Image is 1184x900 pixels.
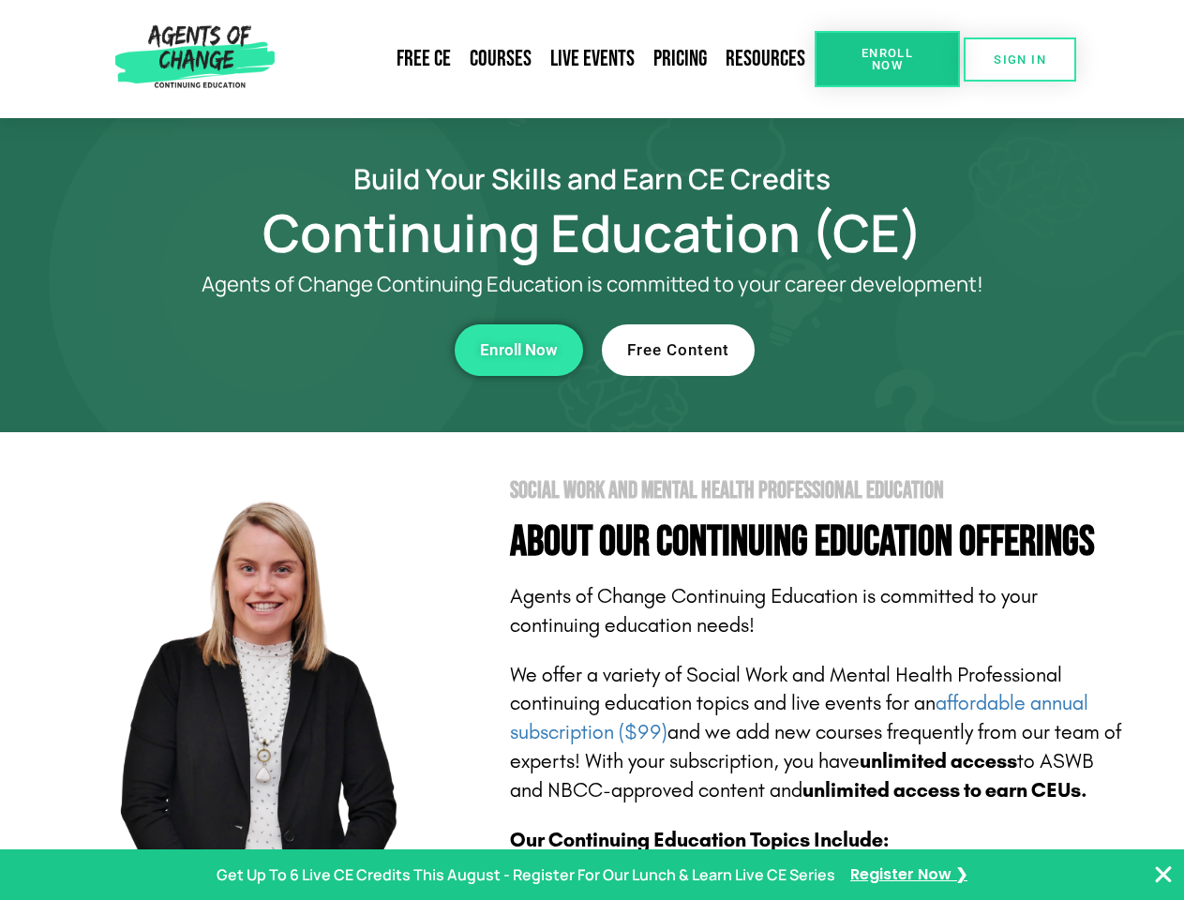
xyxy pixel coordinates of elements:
[815,31,960,87] a: Enroll Now
[510,584,1038,637] span: Agents of Change Continuing Education is committed to your continuing education needs!
[850,862,967,889] a: Register Now ❯
[602,324,755,376] a: Free Content
[994,53,1046,66] span: SIGN IN
[802,778,1087,802] b: unlimited access to earn CEUs.
[716,37,815,81] a: Resources
[510,661,1127,805] p: We offer a variety of Social Work and Mental Health Professional continuing education topics and ...
[480,342,558,358] span: Enroll Now
[510,479,1127,502] h2: Social Work and Mental Health Professional Education
[217,862,835,889] p: Get Up To 6 Live CE Credits This August - Register For Our Lunch & Learn Live CE Series
[510,521,1127,563] h4: About Our Continuing Education Offerings
[644,37,716,81] a: Pricing
[460,37,541,81] a: Courses
[510,828,889,852] b: Our Continuing Education Topics Include:
[387,37,460,81] a: Free CE
[541,37,644,81] a: Live Events
[627,342,729,358] span: Free Content
[58,211,1127,254] h1: Continuing Education (CE)
[1152,863,1175,886] button: Close Banner
[860,749,1017,773] b: unlimited access
[455,324,583,376] a: Enroll Now
[133,273,1052,296] p: Agents of Change Continuing Education is committed to your career development!
[58,165,1127,192] h2: Build Your Skills and Earn CE Credits
[845,47,930,71] span: Enroll Now
[964,37,1076,82] a: SIGN IN
[282,37,815,81] nav: Menu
